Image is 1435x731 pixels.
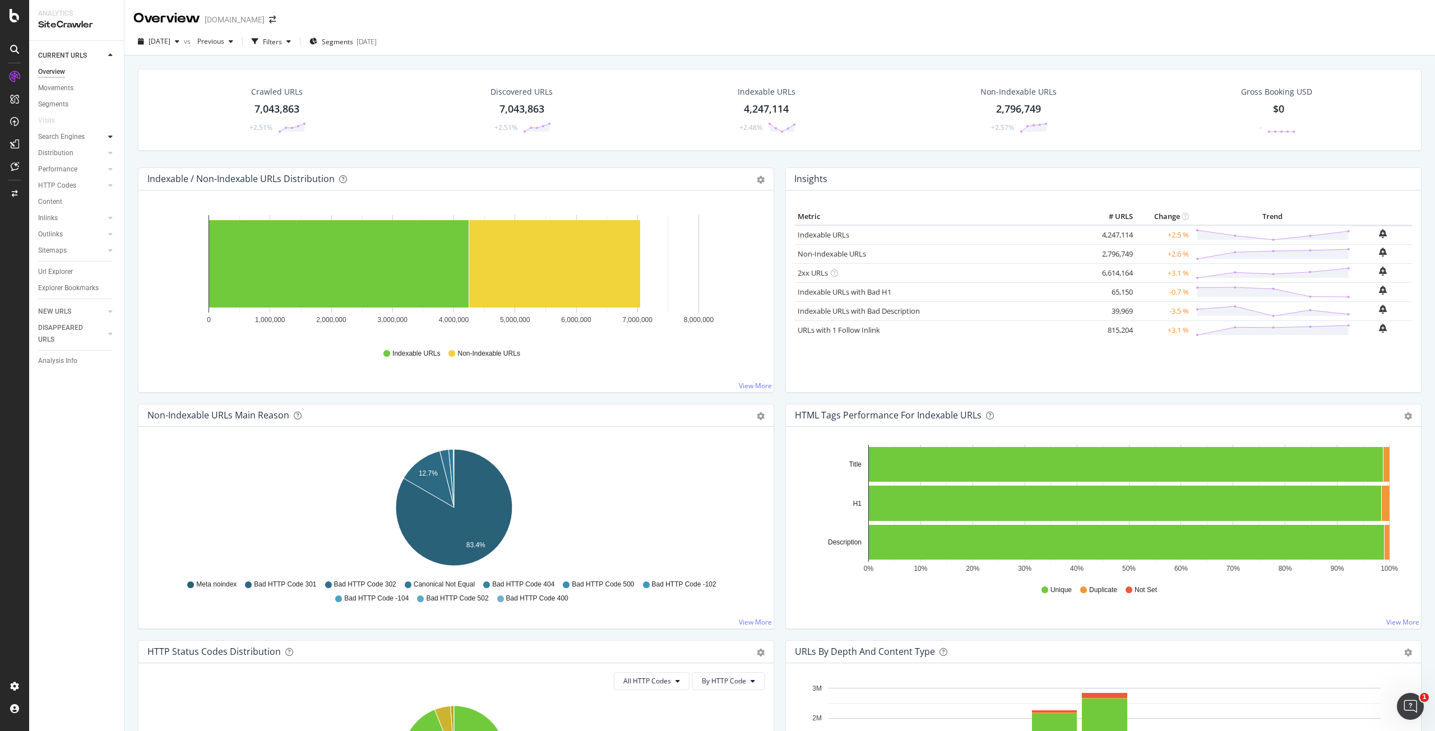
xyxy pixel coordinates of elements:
[38,131,105,143] a: Search Engines
[1379,248,1387,257] div: bell-plus
[1136,282,1192,301] td: -0.7 %
[1379,324,1387,333] div: bell-plus
[1379,286,1387,295] div: bell-plus
[980,86,1057,97] div: Non-Indexable URLs
[1018,565,1031,572] text: 30%
[147,173,335,184] div: Indexable / Non-Indexable URLs Distribution
[357,37,377,46] div: [DATE]
[1091,244,1136,263] td: 2,796,749
[193,36,224,46] span: Previous
[133,32,184,50] button: [DATE]
[1404,649,1412,656] div: gear
[38,82,116,94] a: Movements
[38,99,68,110] div: Segments
[798,325,880,335] a: URLs with 1 Follow Inlink
[1070,565,1084,572] text: 40%
[305,32,381,50] button: Segments[DATE]
[1136,263,1192,282] td: +3.1 %
[692,672,765,690] button: By HTTP Code
[38,282,116,294] a: Explorer Bookmarks
[1136,225,1192,245] td: +2.5 %
[38,115,66,127] a: Visits
[1091,301,1136,320] td: 39,969
[147,646,281,657] div: HTTP Status Codes Distribution
[251,86,303,97] div: Crawled URLs
[739,123,762,132] div: +2.48%
[1379,229,1387,238] div: bell-plus
[38,147,73,159] div: Distribution
[991,123,1014,132] div: +2.57%
[1381,565,1398,572] text: 100%
[1091,320,1136,339] td: 815,204
[269,16,276,24] div: arrow-right-arrow-left
[561,316,591,324] text: 6,000,000
[828,538,862,546] text: Description
[812,685,822,692] text: 3M
[1136,244,1192,263] td: +2.6 %
[864,565,874,572] text: 0%
[322,37,353,46] span: Segments
[38,306,71,318] div: NEW URLS
[38,164,77,175] div: Performance
[1279,565,1292,572] text: 80%
[1091,263,1136,282] td: 6,614,164
[812,714,822,722] text: 2M
[798,287,891,297] a: Indexable URLs with Bad H1
[38,147,105,159] a: Distribution
[316,316,346,324] text: 2,000,000
[1226,565,1240,572] text: 70%
[419,469,438,477] text: 12.7%
[38,229,105,240] a: Outlinks
[426,594,488,603] span: Bad HTTP Code 502
[149,36,170,46] span: 2025 Aug. 1st
[334,580,396,589] span: Bad HTTP Code 302
[207,316,211,324] text: 0
[702,676,746,686] span: By HTTP Code
[849,460,862,468] text: Title
[490,86,553,97] div: Discovered URLs
[147,445,761,575] svg: A chart.
[344,594,409,603] span: Bad HTTP Code -104
[1192,208,1353,225] th: Trend
[614,672,689,690] button: All HTTP Codes
[184,36,193,46] span: vs
[38,355,116,367] a: Analysis Info
[996,102,1041,117] div: 2,796,749
[1397,693,1424,720] iframe: Intercom live chat
[506,594,568,603] span: Bad HTTP Code 400
[744,102,789,117] div: 4,247,114
[1241,86,1312,97] span: Gross Booking USD
[205,14,265,25] div: [DOMAIN_NAME]
[1136,320,1192,339] td: +3.1 %
[757,412,765,420] div: gear
[1420,693,1429,702] span: 1
[623,676,671,686] span: All HTTP Codes
[1331,565,1344,572] text: 90%
[38,306,105,318] a: NEW URLS
[1379,267,1387,276] div: bell-plus
[623,316,653,324] text: 7,000,000
[38,131,85,143] div: Search Engines
[38,164,105,175] a: Performance
[254,580,316,589] span: Bad HTTP Code 301
[1174,565,1188,572] text: 60%
[38,245,105,257] a: Sitemaps
[795,409,982,421] div: HTML Tags Performance for Indexable URLs
[494,123,517,132] div: +2.51%
[38,50,105,62] a: CURRENT URLS
[38,322,105,346] a: DISAPPEARED URLS
[1136,208,1192,225] th: Change
[738,86,795,97] div: Indexable URLs
[499,102,544,117] div: 7,043,863
[38,196,116,208] a: Content
[38,115,55,127] div: Visits
[38,212,105,224] a: Inlinks
[966,565,979,572] text: 20%
[795,445,1408,575] svg: A chart.
[38,180,76,192] div: HTTP Codes
[38,9,115,18] div: Analytics
[38,66,116,78] a: Overview
[263,37,282,46] div: Filters
[466,541,485,549] text: 83.4%
[1136,301,1192,320] td: -3.5 %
